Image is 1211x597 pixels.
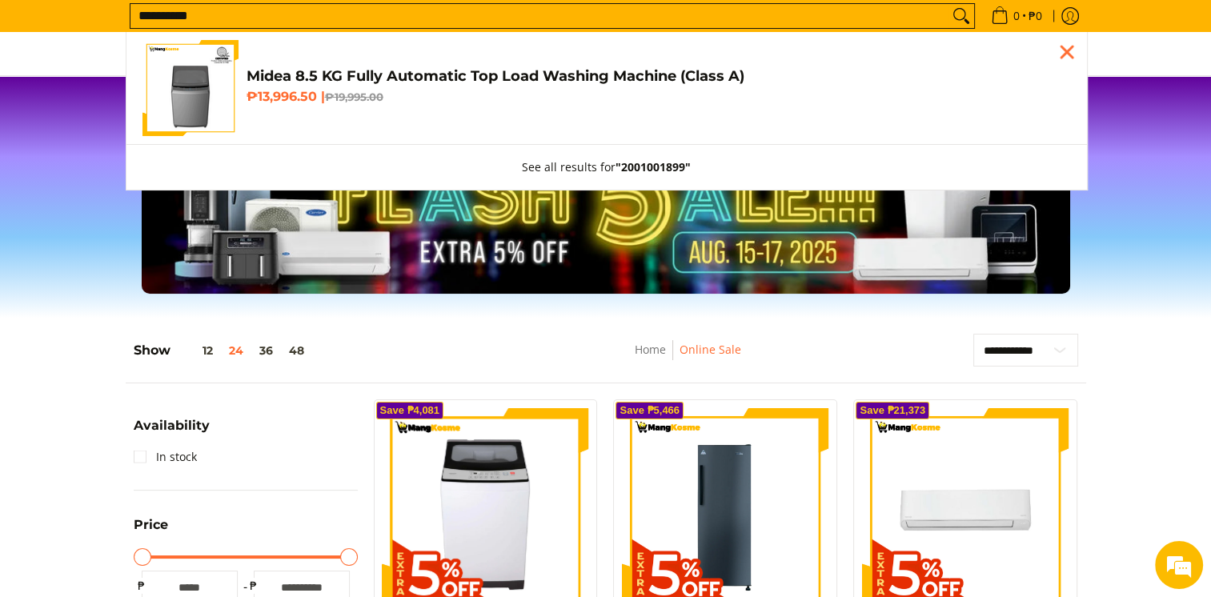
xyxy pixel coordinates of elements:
[251,344,281,357] button: 36
[986,7,1047,25] span: •
[134,343,312,359] h5: Show
[142,40,239,136] img: Midea 8.5 KG Fully Automatic Top Load Washing Machine (Class A)
[134,419,210,444] summary: Open
[134,519,168,531] span: Price
[246,578,262,594] span: ₱
[948,4,974,28] button: Search
[533,340,844,376] nav: Breadcrumbs
[134,444,197,470] a: In stock
[860,406,925,415] span: Save ₱21,373
[1026,10,1045,22] span: ₱0
[616,159,691,174] strong: "2001001899"
[1011,10,1022,22] span: 0
[281,344,312,357] button: 48
[221,344,251,357] button: 24
[134,578,150,594] span: ₱
[142,40,1071,136] a: Midea 8.5 KG Fully Automatic Top Load Washing Machine (Class A) Midea 8.5 KG Fully Automatic Top ...
[635,342,666,357] a: Home
[325,90,383,103] del: ₱19,995.00
[506,145,707,190] button: See all results for"2001001899"
[380,406,440,415] span: Save ₱4,081
[620,406,680,415] span: Save ₱5,466
[170,344,221,357] button: 12
[247,89,1071,105] h6: ₱13,996.50 |
[680,342,741,357] a: Online Sale
[134,419,210,432] span: Availability
[247,67,1071,86] h4: Midea 8.5 KG Fully Automatic Top Load Washing Machine (Class A)
[134,519,168,543] summary: Open
[1055,40,1079,64] div: Close pop up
